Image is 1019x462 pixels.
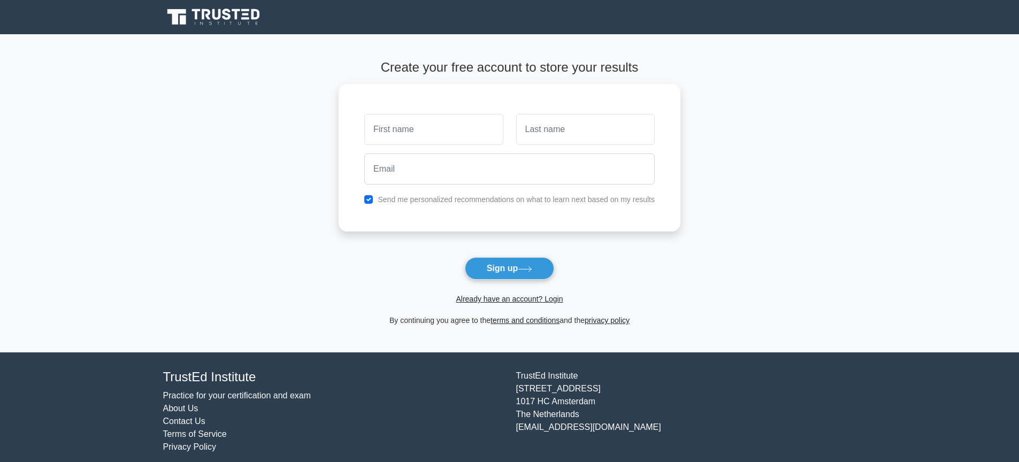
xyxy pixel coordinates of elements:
[332,314,687,327] div: By continuing you agree to the and the
[516,114,655,145] input: Last name
[378,195,655,204] label: Send me personalized recommendations on what to learn next based on my results
[163,442,217,451] a: Privacy Policy
[163,404,198,413] a: About Us
[163,429,227,438] a: Terms of Service
[339,60,680,75] h4: Create your free account to store your results
[491,316,560,325] a: terms and conditions
[163,417,205,426] a: Contact Us
[585,316,630,325] a: privacy policy
[510,369,863,453] div: TrustEd Institute [STREET_ADDRESS] 1017 HC Amsterdam The Netherlands [EMAIL_ADDRESS][DOMAIN_NAME]
[163,391,311,400] a: Practice for your certification and exam
[364,114,503,145] input: First name
[465,257,555,280] button: Sign up
[456,295,563,303] a: Already have an account? Login
[364,153,655,184] input: Email
[163,369,503,385] h4: TrustEd Institute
